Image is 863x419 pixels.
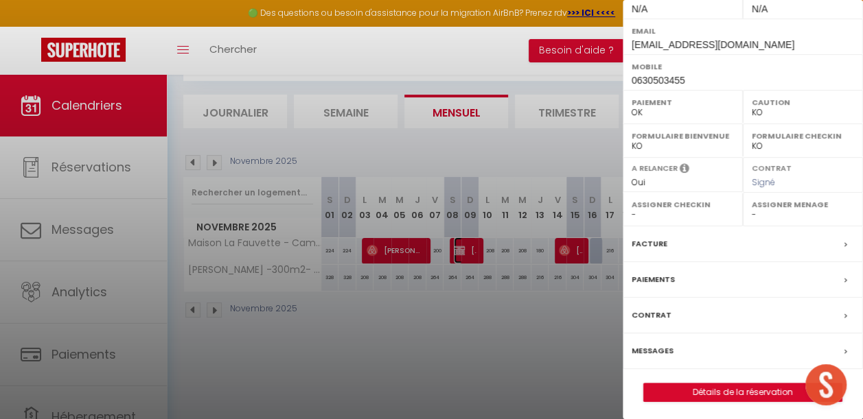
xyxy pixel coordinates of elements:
[632,24,854,38] label: Email
[752,95,854,109] label: Caution
[632,344,674,358] label: Messages
[632,3,647,14] span: N/A
[752,197,854,211] label: Assigner Menage
[632,163,678,174] label: A relancer
[632,60,854,73] label: Mobile
[752,3,768,14] span: N/A
[643,383,842,402] button: Détails de la réservation
[632,197,734,211] label: Assigner Checkin
[632,308,671,322] label: Contrat
[632,95,734,109] label: Paiement
[752,176,775,188] span: Signé
[805,364,847,405] div: Open chat
[752,163,792,171] label: Contrat
[752,129,854,143] label: Formulaire Checkin
[632,75,685,86] span: 0630503455
[644,383,842,401] a: Détails de la réservation
[632,237,667,251] label: Facture
[632,129,734,143] label: Formulaire Bienvenue
[632,272,675,287] label: Paiements
[680,163,689,178] i: Sélectionner OUI si vous souhaiter envoyer les séquences de messages post-checkout
[632,39,794,50] span: [EMAIL_ADDRESS][DOMAIN_NAME]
